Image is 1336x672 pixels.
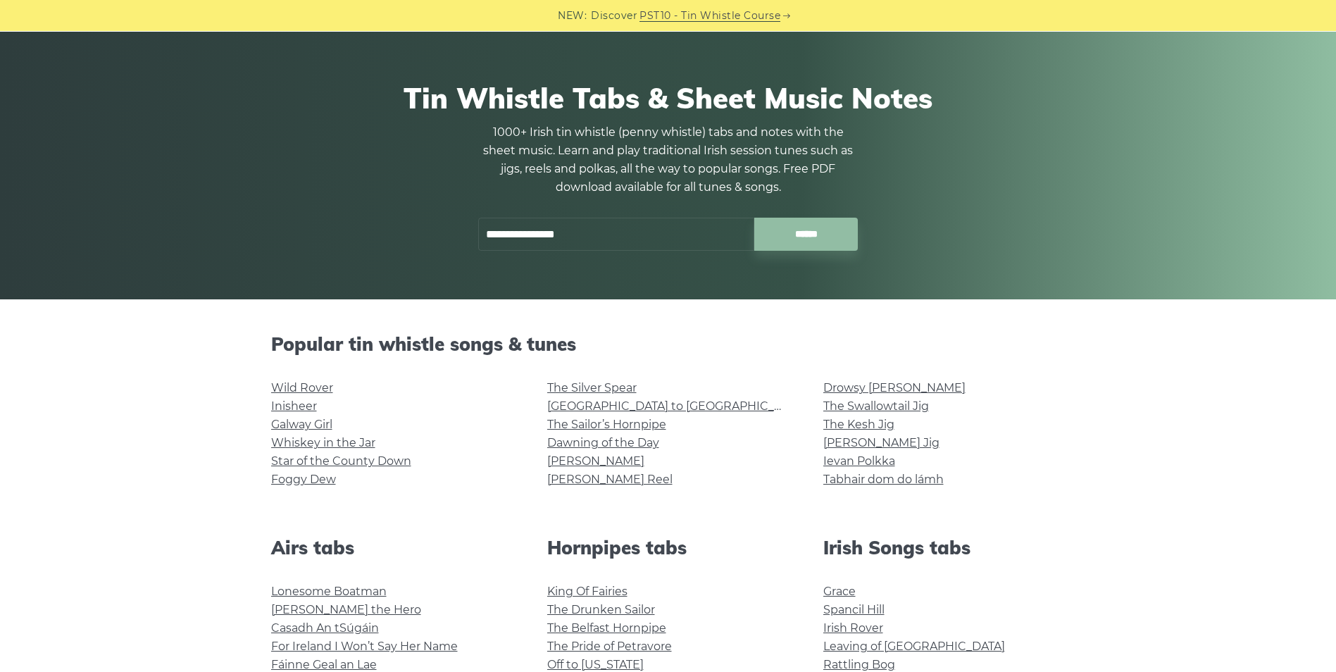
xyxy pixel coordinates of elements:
h2: Hornpipes tabs [547,537,789,559]
a: The Belfast Hornpipe [547,621,666,635]
a: Rattling Bog [823,658,895,671]
a: Inisheer [271,399,317,413]
a: King Of Fairies [547,585,628,598]
a: Casadh An tSúgáin [271,621,379,635]
a: Spancil Hill [823,603,885,616]
a: [PERSON_NAME] [547,454,644,468]
a: Irish Rover [823,621,883,635]
a: Star of the County Down [271,454,411,468]
a: Wild Rover [271,381,333,394]
a: The Drunken Sailor [547,603,655,616]
a: [PERSON_NAME] Reel [547,473,673,486]
a: Dawning of the Day [547,436,659,449]
a: The Pride of Petravore [547,640,672,653]
p: 1000+ Irish tin whistle (penny whistle) tabs and notes with the sheet music. Learn and play tradi... [478,123,859,197]
a: Tabhair dom do lámh [823,473,944,486]
a: The Swallowtail Jig [823,399,929,413]
a: For Ireland I Won’t Say Her Name [271,640,458,653]
a: The Kesh Jig [823,418,894,431]
a: PST10 - Tin Whistle Course [639,8,780,24]
a: [PERSON_NAME] the Hero [271,603,421,616]
a: Foggy Dew [271,473,336,486]
a: The Silver Spear [547,381,637,394]
a: Whiskey in the Jar [271,436,375,449]
span: NEW: [558,8,587,24]
a: Leaving of [GEOGRAPHIC_DATA] [823,640,1005,653]
a: Ievan Polkka [823,454,895,468]
a: [PERSON_NAME] Jig [823,436,939,449]
a: Grace [823,585,856,598]
h2: Popular tin whistle songs & tunes [271,333,1066,355]
a: [GEOGRAPHIC_DATA] to [GEOGRAPHIC_DATA] [547,399,807,413]
h2: Airs tabs [271,537,513,559]
h2: Irish Songs tabs [823,537,1066,559]
a: Lonesome Boatman [271,585,387,598]
a: Off to [US_STATE] [547,658,644,671]
a: Fáinne Geal an Lae [271,658,377,671]
h1: Tin Whistle Tabs & Sheet Music Notes [271,81,1066,115]
a: Drowsy [PERSON_NAME] [823,381,966,394]
a: Galway Girl [271,418,332,431]
span: Discover [591,8,637,24]
a: The Sailor’s Hornpipe [547,418,666,431]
